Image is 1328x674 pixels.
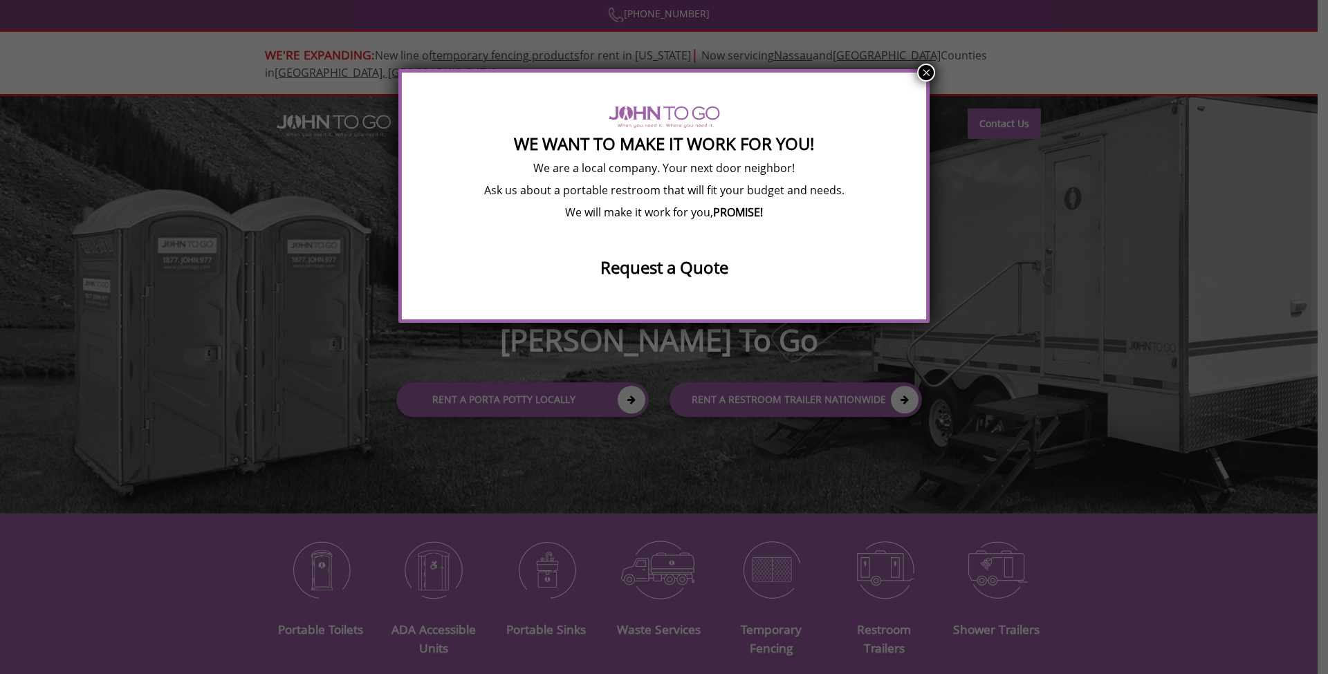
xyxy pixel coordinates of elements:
img: logo of viptogo [609,106,720,128]
strong: We Want To Make It Work For You! [514,132,814,155]
p: Ask us about a portable restroom that will fit your budget and needs. [414,182,914,198]
b: PROMISE! [713,205,763,220]
button: Close [917,64,935,82]
strong: Request a Quote [600,256,728,279]
p: We will make it work for you, [414,205,914,220]
p: We are a local company. Your next door neighbor! [414,160,914,176]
